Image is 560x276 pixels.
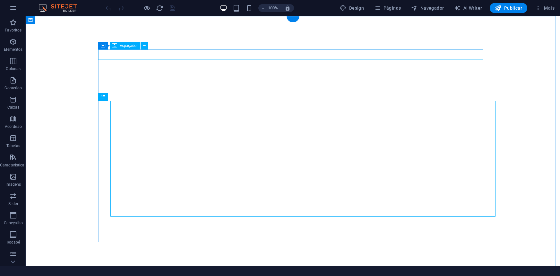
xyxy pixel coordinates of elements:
button: Páginas [372,3,403,13]
span: Design [340,5,364,11]
i: Ao redimensionar, ajusta automaticamente o nível de zoom para caber no dispositivo escolhido. [285,5,290,11]
p: Conteúdo [4,85,22,91]
p: Cabeçalho [4,220,23,226]
h6: 100% [268,4,278,12]
div: + [287,16,299,22]
button: Mais [532,3,557,13]
img: Editor Logo [37,4,85,12]
i: Recarregar página [156,4,163,12]
p: Slider [8,201,18,206]
span: Publicar [495,5,522,11]
button: 100% [258,4,281,12]
span: Navegador [411,5,444,11]
p: Tabelas [6,143,20,148]
span: Mais [535,5,555,11]
button: AI Writer [452,3,485,13]
span: Páginas [374,5,401,11]
span: Espaçador [119,44,138,48]
span: AI Writer [454,5,482,11]
button: Navegador [409,3,446,13]
p: Favoritos [5,28,22,33]
p: Rodapé [7,240,20,245]
p: Colunas [6,66,21,71]
button: Publicar [490,3,527,13]
p: Imagens [5,182,21,187]
p: Caixas [7,105,20,110]
button: reload [156,4,163,12]
button: Clique aqui para sair do modo de visualização e continuar editando [143,4,151,12]
div: Design (Ctrl+Alt+Y) [337,3,366,13]
p: Acordeão [5,124,22,129]
button: Design [337,3,366,13]
p: Elementos [4,47,22,52]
